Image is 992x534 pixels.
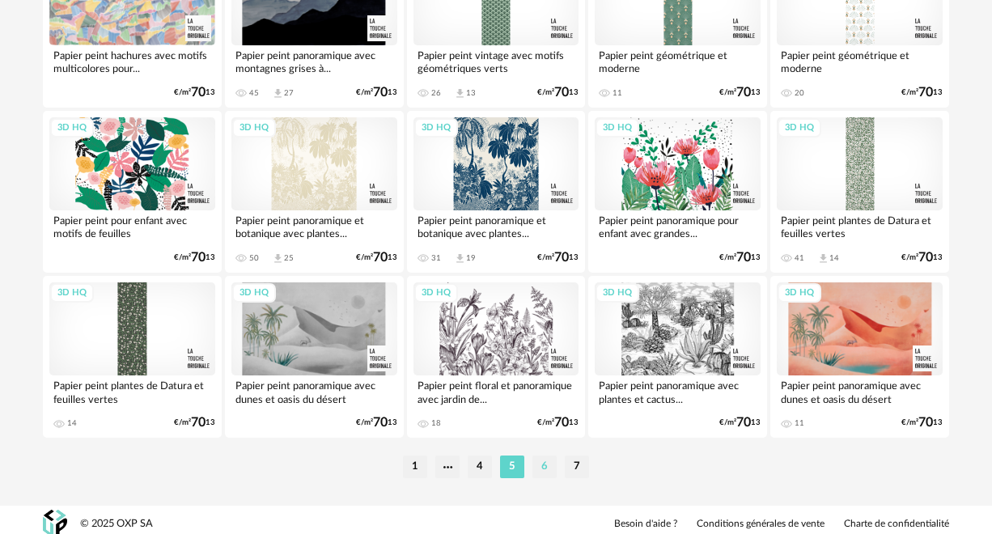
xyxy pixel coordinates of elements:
span: 70 [191,417,206,428]
span: 70 [554,87,569,98]
div: Papier peint géométrique et moderne [595,45,761,78]
span: 70 [554,417,569,428]
div: €/m² 13 [356,252,397,263]
div: €/m² 13 [719,252,761,263]
div: 14 [829,253,839,263]
div: 3D HQ [414,118,458,138]
div: 3D HQ [596,283,639,303]
div: €/m² 13 [537,87,579,98]
div: 26 [431,88,441,98]
div: 3D HQ [232,283,276,303]
div: €/m² 13 [174,417,215,428]
a: 3D HQ Papier peint panoramique avec dunes et oasis du désert 11 €/m²7013 [770,276,949,438]
li: 6 [532,456,557,478]
a: Conditions générales de vente [697,518,825,531]
li: 1 [403,456,427,478]
div: Papier peint panoramique et botanique avec plantes... [231,210,397,243]
div: €/m² 13 [537,252,579,263]
div: €/m² 13 [174,87,215,98]
div: 11 [613,88,622,98]
a: 3D HQ Papier peint plantes de Datura et feuilles vertes 41 Download icon 14 €/m²7013 [770,111,949,273]
div: 3D HQ [778,283,821,303]
div: 11 [795,418,804,428]
span: 70 [918,417,933,428]
div: 41 [795,253,804,263]
div: €/m² 13 [356,417,397,428]
a: 3D HQ Papier peint panoramique et botanique avec plantes... 31 Download icon 19 €/m²7013 [407,111,586,273]
div: €/m² 13 [356,87,397,98]
div: 3D HQ [596,118,639,138]
div: Papier peint panoramique avec dunes et oasis du désert [777,375,943,408]
div: 27 [284,88,294,98]
div: Papier peint vintage avec motifs géométriques verts [413,45,579,78]
span: Download icon [454,252,466,265]
li: 7 [565,456,589,478]
span: 70 [918,252,933,263]
div: 3D HQ [414,283,458,303]
div: Papier peint panoramique avec dunes et oasis du désert [231,375,397,408]
div: 20 [795,88,804,98]
span: 70 [191,252,206,263]
div: 14 [67,418,77,428]
div: €/m² 13 [901,417,943,428]
div: 50 [249,253,259,263]
a: 3D HQ Papier peint pour enfant avec motifs de feuilles €/m²7013 [43,111,222,273]
div: Papier peint floral et panoramique avec jardin de... [413,375,579,408]
span: Download icon [272,252,284,265]
a: 3D HQ Papier peint panoramique pour enfant avec grandes... €/m²7013 [588,111,767,273]
a: 3D HQ Papier peint panoramique avec plantes et cactus... €/m²7013 [588,276,767,438]
div: Papier peint panoramique avec plantes et cactus... [595,375,761,408]
a: 3D HQ Papier peint panoramique et botanique avec plantes... 50 Download icon 25 €/m²7013 [225,111,404,273]
div: 45 [249,88,259,98]
div: Papier peint panoramique avec montagnes grises à... [231,45,397,78]
div: Papier peint hachures avec motifs multicolores pour... [49,45,215,78]
div: €/m² 13 [719,417,761,428]
div: © 2025 OXP SA [80,517,153,531]
a: 3D HQ Papier peint panoramique avec dunes et oasis du désert €/m²7013 [225,276,404,438]
div: €/m² 13 [901,252,943,263]
div: Papier peint panoramique pour enfant avec grandes... [595,210,761,243]
span: 70 [373,417,388,428]
a: 3D HQ Papier peint plantes de Datura et feuilles vertes 14 €/m²7013 [43,276,222,438]
div: 3D HQ [778,118,821,138]
div: Papier peint plantes de Datura et feuilles vertes [777,210,943,243]
div: €/m² 13 [537,417,579,428]
span: 70 [736,87,751,98]
div: €/m² 13 [719,87,761,98]
div: Papier peint plantes de Datura et feuilles vertes [49,375,215,408]
div: 18 [431,418,441,428]
div: Papier peint pour enfant avec motifs de feuilles [49,210,215,243]
span: 70 [736,252,751,263]
div: €/m² 13 [174,252,215,263]
a: Charte de confidentialité [844,518,949,531]
div: Papier peint panoramique et botanique avec plantes... [413,210,579,243]
span: 70 [736,417,751,428]
li: 4 [468,456,492,478]
span: 70 [373,252,388,263]
div: €/m² 13 [901,87,943,98]
span: Download icon [817,252,829,265]
span: 70 [554,252,569,263]
div: 3D HQ [232,118,276,138]
span: Download icon [272,87,284,100]
div: 3D HQ [50,283,94,303]
div: 3D HQ [50,118,94,138]
a: 3D HQ Papier peint floral et panoramique avec jardin de... 18 €/m²7013 [407,276,586,438]
span: 70 [373,87,388,98]
div: 25 [284,253,294,263]
div: 19 [466,253,476,263]
li: 5 [500,456,524,478]
span: Download icon [454,87,466,100]
span: 70 [191,87,206,98]
div: Papier peint géométrique et moderne [777,45,943,78]
a: Besoin d'aide ? [614,518,677,531]
div: 13 [466,88,476,98]
div: 31 [431,253,441,263]
span: 70 [918,87,933,98]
